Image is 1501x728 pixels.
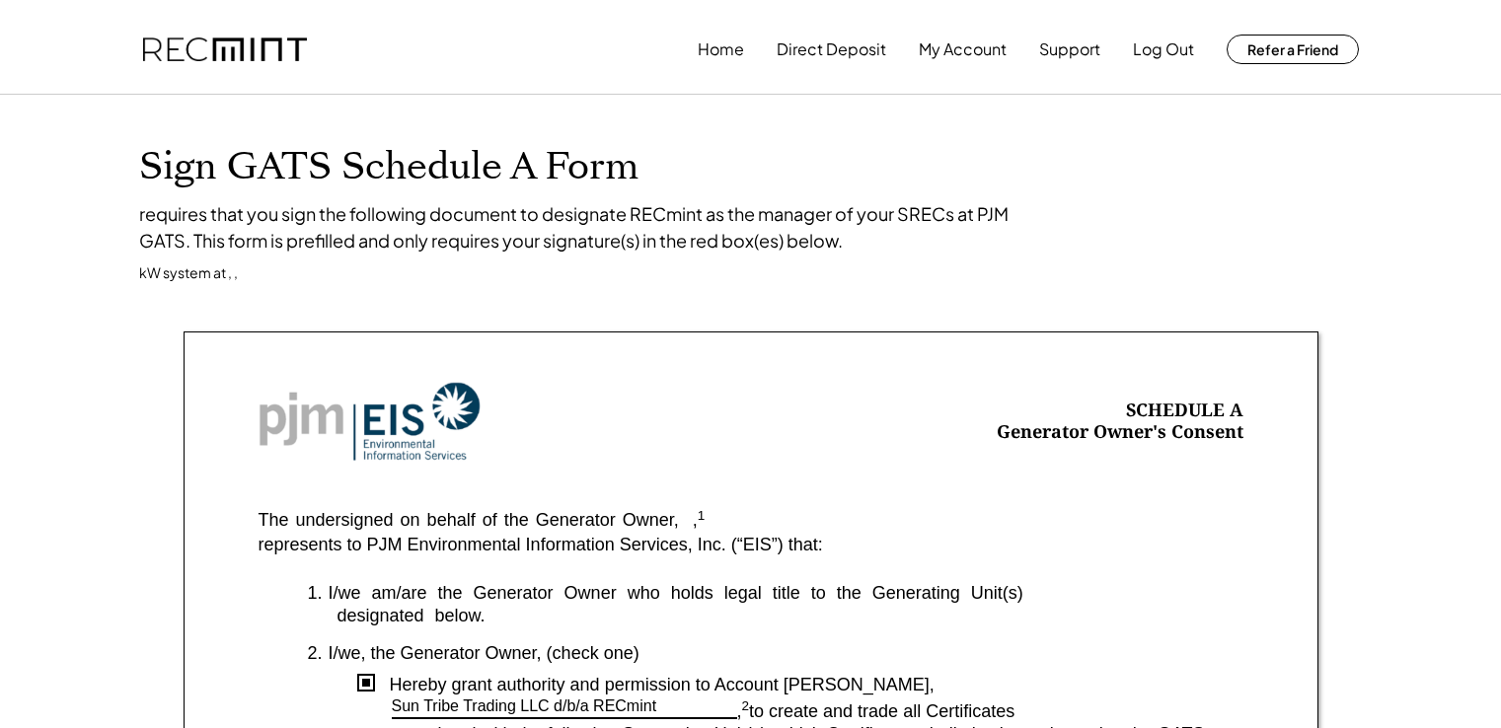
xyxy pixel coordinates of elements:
[139,200,1027,254] div: requires that you sign the following document to designate RECmint as the manager of your SRECs a...
[308,582,323,605] div: 1.
[737,701,750,723] div: ,
[1039,30,1100,69] button: Support
[375,674,1243,696] div: Hereby grant authority and permission to Account [PERSON_NAME],
[997,400,1243,444] div: SCHEDULE A Generator Owner's Consent
[749,701,1242,723] div: to create and trade all Certificates
[139,263,238,283] div: kW system at , ,
[139,144,1363,190] h1: Sign GATS Schedule A Form
[698,30,744,69] button: Home
[742,698,750,713] sup: 2
[259,534,823,556] div: represents to PJM Environmental Information Services, Inc. (“EIS”) that:
[308,605,1243,627] div: designated below.
[143,37,307,62] img: recmint-logotype%403x.png
[392,696,657,717] div: Sun Tribe Trading LLC d/b/a RECmint
[919,30,1007,69] button: My Account
[1227,35,1359,64] button: Refer a Friend
[1133,30,1194,69] button: Log Out
[259,382,481,462] img: Screenshot%202023-10-20%20at%209.53.17%20AM.png
[259,511,706,531] div: The undersigned on behalf of the Generator Owner, ,
[329,582,1243,605] div: I/we am/are the Generator Owner who holds legal title to the Generating Unit(s)
[698,508,706,523] sup: 1
[777,30,886,69] button: Direct Deposit
[308,642,323,665] div: 2.
[329,642,1243,665] div: I/we, the Generator Owner, (check one)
